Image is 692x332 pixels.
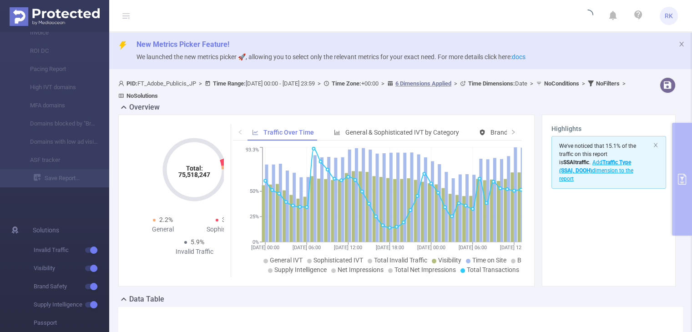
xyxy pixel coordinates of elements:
[126,92,158,99] b: No Solutions
[678,39,685,49] button: icon: close
[250,189,259,195] tspan: 50%
[551,124,666,134] h3: Highlights
[345,129,459,136] span: General & Sophisticated IVT by Category
[270,257,303,264] span: General IVT
[334,129,340,136] i: icon: bar-chart
[10,7,100,26] img: Protected Media
[544,80,579,87] b: No Conditions
[394,266,456,273] span: Total Net Impressions
[334,245,362,251] tspan: [DATE] 12:00
[510,129,516,135] i: icon: right
[34,241,109,259] span: Invalid Traffic
[417,245,445,251] tspan: [DATE] 00:00
[118,80,628,99] span: FT_Adobe_Publicis_JP [DATE] 00:00 - [DATE] 23:59 +00:00
[472,257,506,264] span: Time on Site
[178,171,210,178] tspan: 75,518,247
[517,257,554,264] span: Brand Safety
[159,216,173,223] span: 2.2%
[252,129,258,136] i: icon: line-chart
[213,80,246,87] b: Time Range:
[559,143,636,182] span: We've noticed that 15.1% of the traffic on this report is .
[186,165,203,172] tspan: Total:
[512,53,525,60] a: docs
[263,129,314,136] span: Traffic Over Time
[620,80,628,87] span: >
[194,225,257,234] div: Sophisticated
[338,266,384,273] span: Net Impressions
[374,257,427,264] span: Total Invalid Traffic
[33,221,59,239] span: Solutions
[490,129,558,136] span: Brand Safety (Detected)
[34,314,109,332] span: Passport
[136,40,229,49] span: New Metrics Picker Feature!
[527,80,536,87] span: >
[274,266,327,273] span: Supply Intelligence
[579,80,588,87] span: >
[136,53,525,60] span: We launched the new metrics picker 🚀, allowing you to select only the relevant metrics for your e...
[237,129,243,135] i: icon: left
[131,225,194,234] div: General
[222,216,236,223] span: 3.7%
[313,257,363,264] span: Sophisticated IVT
[251,245,279,251] tspan: [DATE] 00:00
[395,80,451,87] u: 6 Dimensions Applied
[451,80,460,87] span: >
[665,7,673,25] span: RK
[559,159,633,182] span: Add dimension to the report
[582,10,593,22] i: icon: loading
[118,80,126,86] i: icon: user
[376,245,404,251] tspan: [DATE] 18:00
[563,159,589,166] b: SSAI traffic
[126,80,137,87] b: PID:
[653,140,658,150] button: icon: close
[253,239,259,245] tspan: 0%
[315,80,323,87] span: >
[250,214,259,220] tspan: 25%
[34,277,109,296] span: Brand Safety
[467,266,519,273] span: Total Transactions
[191,238,204,246] span: 5.9%
[500,245,528,251] tspan: [DATE] 12:00
[246,147,259,153] tspan: 93.3%
[596,80,620,87] b: No Filters
[468,80,515,87] b: Time Dimensions :
[129,294,164,305] h2: Data Table
[438,257,461,264] span: Visibility
[332,80,361,87] b: Time Zone:
[196,80,205,87] span: >
[163,247,226,257] div: Invalid Traffic
[678,41,685,47] i: icon: close
[468,80,527,87] span: Date
[379,80,387,87] span: >
[293,245,321,251] tspan: [DATE] 06:00
[653,142,658,148] i: icon: close
[459,245,487,251] tspan: [DATE] 06:00
[129,102,160,113] h2: Overview
[34,296,109,314] span: Supply Intelligence
[34,259,109,277] span: Visibility
[118,41,127,50] i: icon: thunderbolt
